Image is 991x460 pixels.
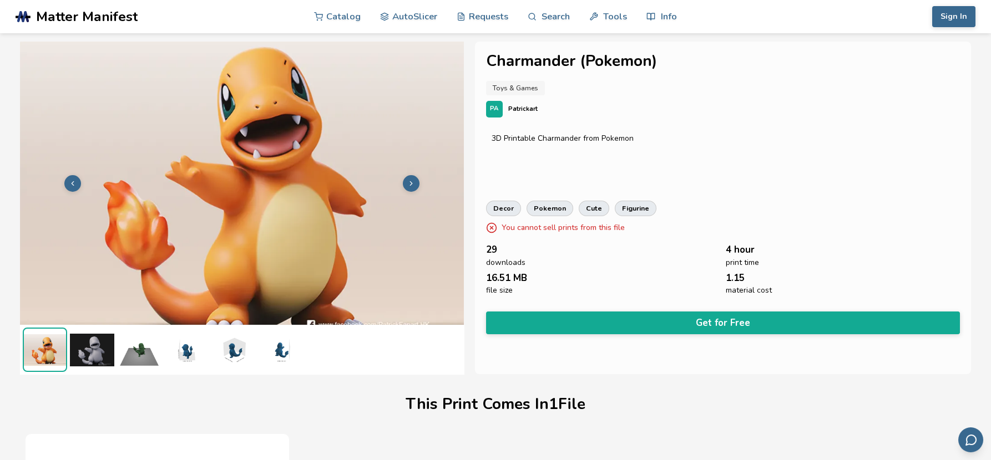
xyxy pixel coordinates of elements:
span: 29 [486,244,497,255]
span: downloads [486,258,525,267]
h1: Charmander (Pokemon) [486,53,960,70]
span: file size [486,286,513,295]
button: Get for Free [486,311,960,334]
img: 1_3D_Dimensions [211,328,256,372]
span: 4 hour [726,244,755,255]
span: material cost [726,286,772,295]
span: Matter Manifest [36,9,138,24]
a: cute [579,201,609,216]
span: 16.51 MB [486,273,527,283]
a: decor [486,201,521,216]
div: 3D Printable Charmander from Pokemon [492,134,955,143]
p: Patrickart [508,103,538,115]
h1: This Print Comes In 1 File [406,396,585,413]
a: figurine [615,201,656,216]
p: You cannot sell prints from this file [502,222,625,233]
a: pokemon [527,201,573,216]
span: print time [726,258,759,267]
img: 1_3D_Dimensions [259,328,303,372]
button: Sign In [932,6,975,27]
button: Send feedback via email [958,427,983,452]
span: 1.15 [726,273,745,283]
a: Toys & Games [486,81,545,95]
img: 1_Print_Preview [117,328,161,372]
img: 1_3D_Dimensions [164,328,209,372]
span: PA [490,105,498,113]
